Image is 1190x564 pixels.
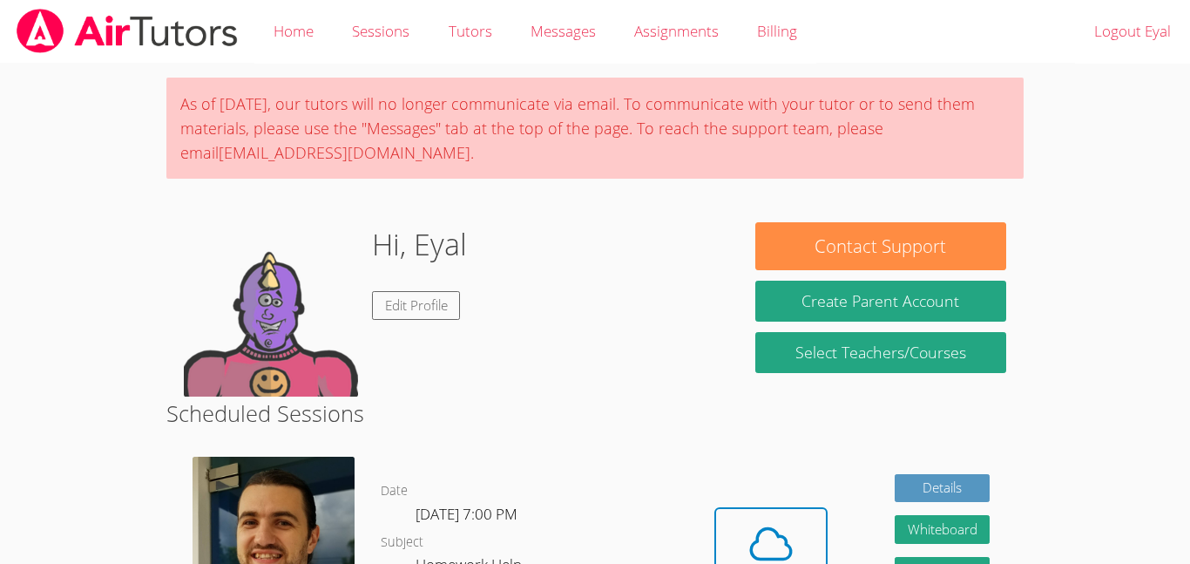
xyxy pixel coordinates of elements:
div: As of [DATE], our tutors will no longer communicate via email. To communicate with your tutor or ... [166,78,1024,179]
span: [DATE] 7:00 PM [416,504,517,524]
img: default.png [184,222,358,397]
span: Messages [531,21,596,41]
button: Create Parent Account [755,281,1006,322]
h2: Scheduled Sessions [166,397,1024,430]
a: Select Teachers/Courses [755,332,1006,373]
img: airtutors_banner-c4298cdbf04f3fff15de1276eac7730deb9818008684d7c2e4769d2f7ddbe033.png [15,9,240,53]
h1: Hi, Eyal [372,222,467,267]
a: Edit Profile [372,291,461,320]
button: Whiteboard [895,515,991,544]
button: Contact Support [755,222,1006,270]
dt: Date [381,480,408,502]
a: Details [895,474,991,503]
dt: Subject [381,532,423,554]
